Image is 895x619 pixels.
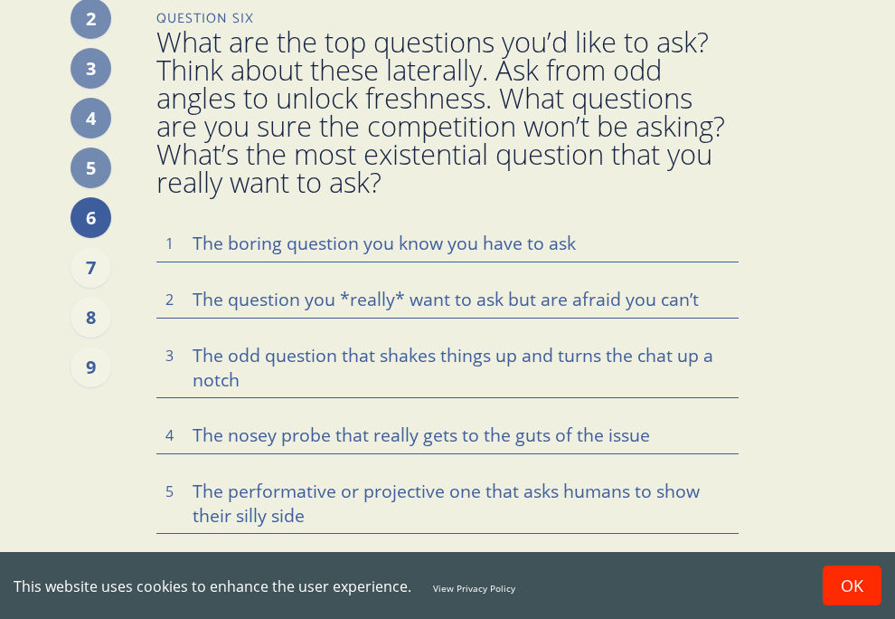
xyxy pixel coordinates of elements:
p: Question Six [156,9,739,28]
div: 9 [71,347,111,387]
div: 4 [71,98,111,138]
span: 5 [165,481,174,501]
span: What are the top questions you’d like to ask? Think about these laterally. Ask from odd angles to... [156,28,739,196]
div: 3 [71,48,111,89]
div: This website uses cookies to enhance the user experience. [14,576,796,596]
span: 4 [165,425,174,445]
span: 3 [165,346,174,366]
button: Accept cookies [823,566,881,605]
span: 1 [165,233,174,253]
span: 2 [165,290,174,309]
div: 6 [71,197,111,238]
div: 7 [71,247,111,288]
div: 5 [71,148,111,188]
div: 8 [71,297,111,338]
a: View Privacy Policy [433,582,515,595]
